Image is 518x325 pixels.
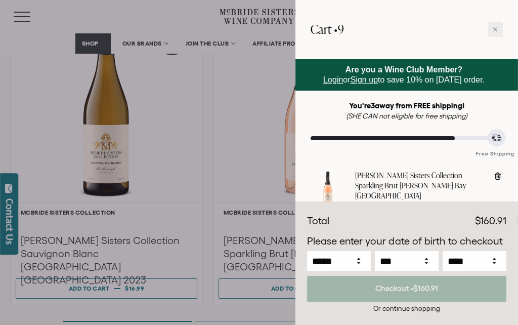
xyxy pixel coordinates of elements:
[323,65,485,84] span: or to save 10% on [DATE] order.
[371,101,375,110] span: 3
[351,75,378,84] a: Sign up
[311,196,345,207] a: McBride Sisters Collection Sparkling Brut Rose Hawke's Bay NV
[323,75,343,84] a: Login
[355,171,485,201] a: [PERSON_NAME] Sisters Collection Sparkling Brut [PERSON_NAME] Bay [GEOGRAPHIC_DATA]
[346,65,463,74] strong: Are you a Wine Club Member?
[338,21,344,37] span: 9
[346,112,468,120] em: (SHE CAN not eligible for free shipping)
[472,140,518,158] div: Free Shipping
[307,234,506,249] p: Please enter your date of birth to checkout
[349,101,465,110] strong: You're away from FREE shipping!
[307,214,329,229] div: Total
[311,15,344,44] h2: Cart •
[307,304,506,313] div: Or continue shopping
[475,215,506,226] span: $160.91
